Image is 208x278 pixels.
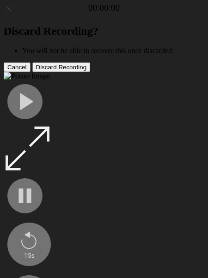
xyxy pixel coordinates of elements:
[32,62,91,72] button: Discard Recording
[88,3,120,13] a: 00:00:00
[4,72,50,80] img: Poster Image
[4,25,204,37] h2: Discard Recording?
[22,47,204,55] li: You will not be able to recover this once discarded.
[4,62,31,72] button: Cancel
